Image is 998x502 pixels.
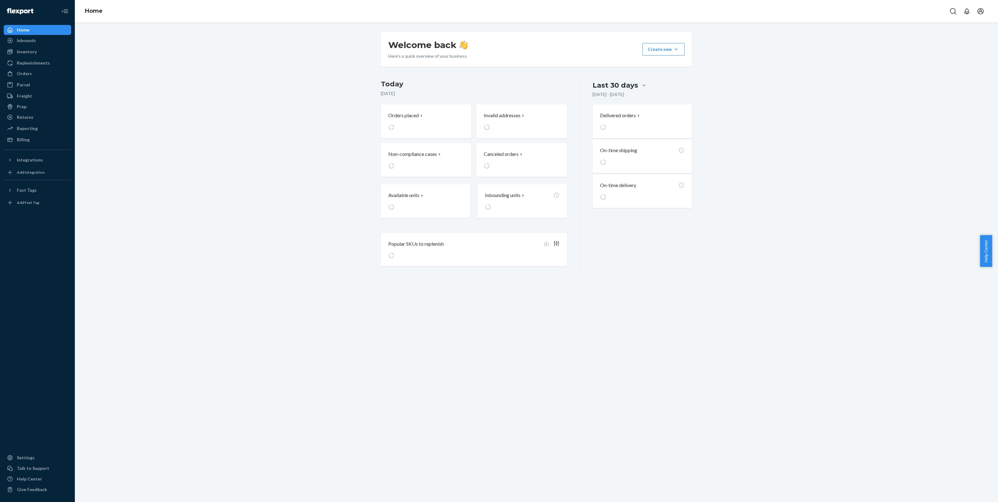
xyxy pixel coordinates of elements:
div: Freight [17,93,32,99]
div: Parcel [17,82,30,88]
button: Inbounding units [477,184,567,218]
a: Freight [4,91,71,101]
p: [DATE] [381,90,567,97]
p: Here’s a quick overview of your business [388,53,468,59]
div: Talk to Support [17,465,49,471]
p: [DATE] - [DATE] [593,91,624,98]
a: Inventory [4,47,71,57]
div: Add Fast Tag [17,200,39,205]
button: Orders placed [381,104,471,138]
h3: Today [381,79,567,89]
div: Inbounds [17,37,36,44]
a: Returns [4,112,71,122]
button: Delivered orders [600,112,641,119]
a: Prep [4,102,71,112]
button: Give Feedback [4,485,71,495]
p: Available units [388,192,419,199]
div: Orders [17,70,32,77]
button: Open notifications [961,5,973,17]
p: Canceled orders [484,151,519,158]
a: Inbounds [4,36,71,46]
button: Available units [381,184,470,218]
p: Orders placed [388,112,419,119]
img: hand-wave emoji [459,41,468,49]
div: Billing [17,137,30,143]
p: On-time shipping [600,147,637,154]
button: Integrations [4,155,71,165]
a: Add Fast Tag [4,198,71,208]
div: Integrations [17,157,43,163]
button: Open account menu [974,5,987,17]
button: Help Center [980,235,992,267]
img: Flexport logo [7,8,33,14]
div: Prep [17,104,27,110]
a: Parcel [4,80,71,90]
div: Inventory [17,49,37,55]
p: Non-compliance cases [388,151,437,158]
a: Orders [4,69,71,79]
div: Settings [17,455,35,461]
div: Reporting [17,125,38,132]
p: Inbounding units [485,192,521,199]
h1: Welcome back [388,39,468,51]
div: Returns [17,114,33,120]
a: Help Center [4,474,71,484]
div: Help Center [17,476,42,482]
button: Non-compliance cases [381,143,471,177]
div: Fast Tags [17,187,37,193]
button: Invalid addresses [476,104,567,138]
ol: breadcrumbs [80,2,108,20]
a: Replenishments [4,58,71,68]
p: On-time delivery [600,182,636,189]
a: Billing [4,135,71,145]
a: Reporting [4,123,71,133]
a: Add Integration [4,167,71,177]
a: Settings [4,453,71,463]
div: Home [17,27,29,33]
button: Talk to Support [4,463,71,473]
a: Home [4,25,71,35]
p: Invalid addresses [484,112,521,119]
button: Open Search Box [947,5,959,17]
div: Add Integration [17,170,45,175]
button: Create new [642,43,685,56]
button: Canceled orders [476,143,567,177]
div: Last 30 days [593,80,638,90]
div: Give Feedback [17,486,47,493]
button: Close Navigation [59,5,71,17]
p: Popular SKUs to replenish [388,240,444,248]
a: Home [85,7,103,14]
div: Replenishments [17,60,50,66]
button: Fast Tags [4,185,71,195]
